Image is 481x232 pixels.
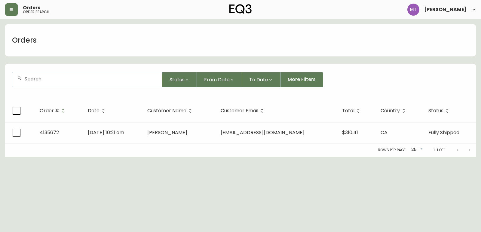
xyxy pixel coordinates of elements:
[342,129,358,136] span: $310.41
[249,76,268,83] span: To Date
[381,109,400,113] span: Country
[147,129,187,136] span: [PERSON_NAME]
[428,129,459,136] span: Fully Shipped
[88,129,124,136] span: [DATE] 10:21 am
[242,72,280,87] button: To Date
[428,108,451,113] span: Status
[424,7,467,12] span: [PERSON_NAME]
[221,108,266,113] span: Customer Email
[147,108,194,113] span: Customer Name
[381,108,408,113] span: Country
[12,35,37,45] h1: Orders
[170,76,185,83] span: Status
[381,129,388,136] span: CA
[409,145,424,155] div: 25
[204,76,230,83] span: From Date
[197,72,242,87] button: From Date
[23,5,40,10] span: Orders
[24,76,157,82] input: Search
[288,76,316,83] span: More Filters
[342,108,362,113] span: Total
[434,147,446,153] p: 1-1 of 1
[88,109,100,113] span: Date
[428,109,443,113] span: Status
[40,108,67,113] span: Order #
[378,147,406,153] p: Rows per page:
[147,109,186,113] span: Customer Name
[221,129,305,136] span: [EMAIL_ADDRESS][DOMAIN_NAME]
[407,4,419,16] img: 397d82b7ede99da91c28605cdd79fceb
[280,72,323,87] button: More Filters
[221,109,258,113] span: Customer Email
[40,109,59,113] span: Order #
[88,108,107,113] span: Date
[229,4,252,14] img: logo
[162,72,197,87] button: Status
[23,10,49,14] h5: order search
[342,109,354,113] span: Total
[40,129,59,136] span: 4135672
